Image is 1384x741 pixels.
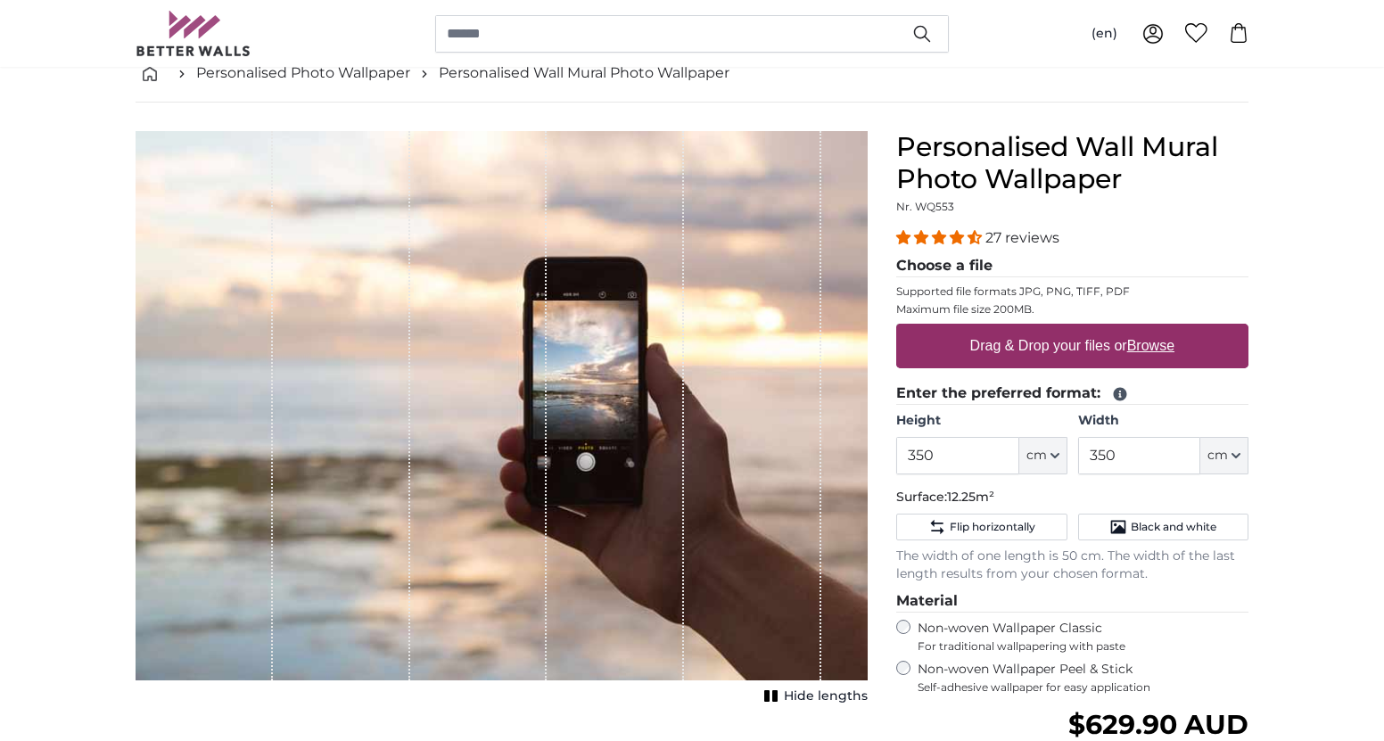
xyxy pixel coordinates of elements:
legend: Material [896,590,1248,613]
span: Nr. WQ553 [896,200,954,213]
label: Width [1078,412,1248,430]
img: Betterwalls [136,11,251,56]
span: 12.25m² [947,489,994,505]
u: Browse [1127,338,1174,353]
span: Self-adhesive wallpaper for easy application [918,680,1248,695]
label: Non-woven Wallpaper Peel & Stick [918,661,1248,695]
label: Drag & Drop your files or [963,328,1182,364]
a: Personalised Wall Mural Photo Wallpaper [439,62,729,84]
label: Non-woven Wallpaper Classic [918,620,1248,654]
button: Flip horizontally [896,514,1067,540]
div: 1 of 1 [136,131,868,709]
h1: Personalised Wall Mural Photo Wallpaper [896,131,1248,195]
label: Height [896,412,1067,430]
button: (en) [1077,18,1132,50]
button: Hide lengths [759,684,868,709]
p: The width of one length is 50 cm. The width of the last length results from your chosen format. [896,548,1248,583]
span: For traditional wallpapering with paste [918,639,1248,654]
p: Surface: [896,489,1248,506]
p: Maximum file size 200MB. [896,302,1248,317]
p: Supported file formats JPG, PNG, TIFF, PDF [896,284,1248,299]
span: Hide lengths [784,687,868,705]
span: cm [1026,447,1047,465]
legend: Choose a file [896,255,1248,277]
span: 4.41 stars [896,229,985,246]
span: Flip horizontally [950,520,1035,534]
legend: Enter the preferred format: [896,383,1248,405]
span: $629.90 AUD [1068,708,1248,741]
span: cm [1207,447,1228,465]
button: cm [1200,437,1248,474]
button: cm [1019,437,1067,474]
nav: breadcrumbs [136,45,1248,103]
span: 27 reviews [985,229,1059,246]
a: Personalised Photo Wallpaper [196,62,410,84]
span: Black and white [1131,520,1216,534]
button: Black and white [1078,514,1248,540]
